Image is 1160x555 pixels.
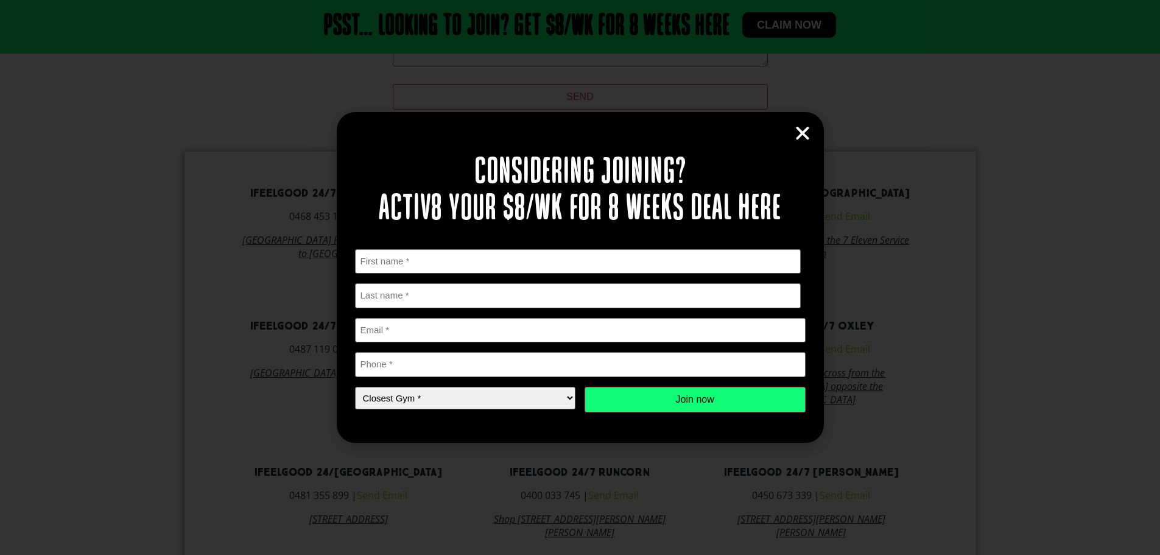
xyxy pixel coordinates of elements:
[355,283,801,308] input: Last name *
[355,352,806,377] input: Phone *
[355,249,801,274] input: First name *
[585,387,806,412] input: Join now
[355,155,806,228] h2: Considering joining? Activ8 your $8/wk for 8 weeks deal here
[793,124,812,143] a: Close
[355,318,806,343] input: Email *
